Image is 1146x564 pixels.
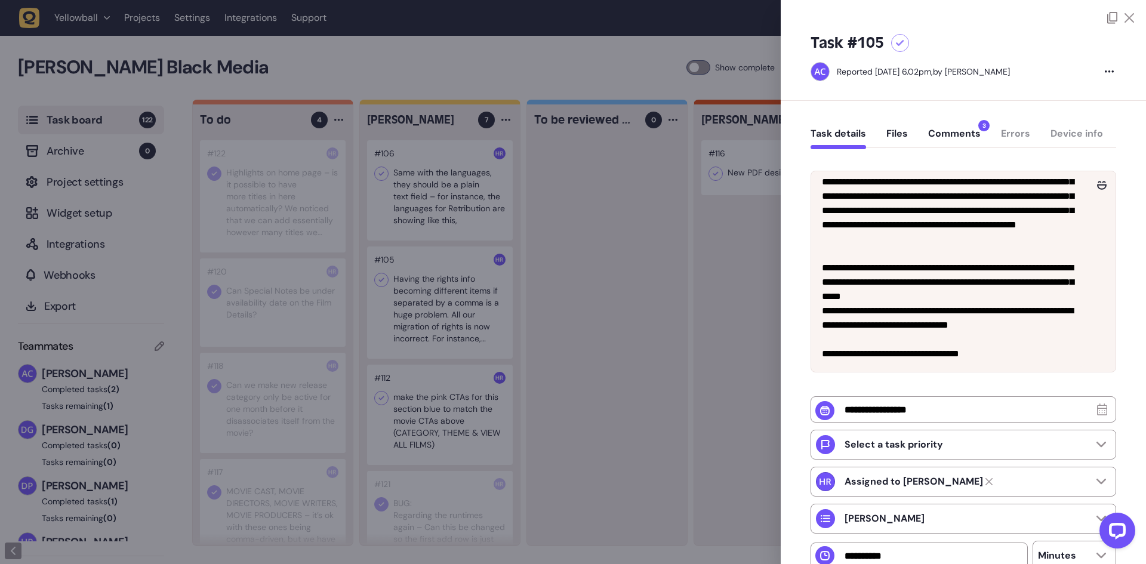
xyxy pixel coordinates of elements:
[837,66,933,77] div: Reported [DATE] 6.02pm,
[811,128,866,149] button: Task details
[811,33,884,53] h5: Task #105
[845,513,925,525] p: [PERSON_NAME]
[811,63,829,81] img: Ameet Chohan
[928,128,981,149] button: Comments
[845,476,983,488] strong: Harry Robinson
[845,439,943,451] p: Select a task priority
[837,66,1010,78] div: by [PERSON_NAME]
[978,120,990,131] span: 3
[1038,550,1076,562] p: Minutes
[886,128,908,149] button: Files
[1090,508,1140,558] iframe: LiveChat chat widget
